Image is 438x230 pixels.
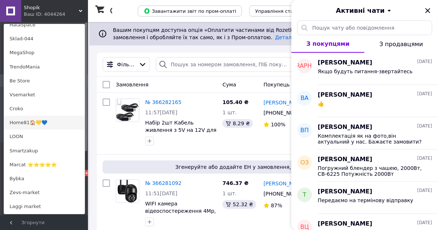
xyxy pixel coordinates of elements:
span: ВА [301,94,309,103]
div: Ваш ID: 4044264 [24,11,55,18]
a: Фото товару [116,179,139,203]
span: 100% [271,122,286,127]
span: ВП [300,126,309,135]
button: [DEMOGRAPHIC_DATA][PERSON_NAME][DATE]Якщо будуть питання-звертайтесь [291,53,438,85]
span: Фільтри [117,61,136,68]
a: Sklad-044 [4,32,85,46]
span: [PERSON_NAME] [318,91,372,99]
a: Набір 2шт Кабель живлення з 5V на 12V для Wi-Fi роутера від повербанка / USB DC Кабель для WIFI р... [145,120,217,155]
a: Zevs-market [4,186,85,200]
a: Bybka [4,172,85,186]
span: [PERSON_NAME] [318,155,372,164]
span: [PERSON_NAME] [318,123,372,131]
button: ОЗ[PERSON_NAME][DATE]Погружний блендер з чашею, 2000Вт, СВ-6225 Потужність 2000Вт [291,149,438,182]
span: [PERSON_NAME] [318,220,372,228]
span: Cума [222,82,236,88]
span: [DATE] [417,123,432,129]
span: [DATE] [417,155,432,162]
a: Marcat ⭐⭐⭐⭐⭐ [4,158,85,172]
a: Be Store [4,74,85,88]
div: 52.32 ₴ [222,200,256,209]
span: [PERSON_NAME] [318,59,372,67]
button: ВП[PERSON_NAME][DATE]Комплектація як на фото,він актуальний у нас. Бажаєте замовити? [291,117,438,149]
span: 1 шт. [222,190,237,196]
a: LOON [4,130,85,144]
a: [PERSON_NAME] [264,180,306,187]
span: [DATE] [417,220,432,226]
a: One Bird [4,214,85,228]
span: [DATE] [417,91,432,97]
span: Погружний блендер з чашею, 2000Вт, СВ-6225 Потужність 2000Вт [318,165,422,177]
span: 11:57[DATE] [145,110,177,115]
img: Фото товару [116,99,139,122]
span: 746.37 ₴ [222,180,249,186]
button: Завантажити звіт по пром-оплаті [138,5,242,16]
a: [PERSON_NAME] [264,99,306,106]
span: [DEMOGRAPHIC_DATA] [271,62,338,70]
div: [PHONE_NUMBER] [262,189,307,199]
a: № 366282165 [145,99,181,105]
span: З продавцями [379,41,423,48]
a: MegaShop [4,46,85,60]
a: HataSpace [4,18,85,32]
a: Smartzakup [4,144,85,158]
span: Згенеруйте або додайте ЕН у замовлення, щоб отримати оплату [106,163,422,171]
span: [PERSON_NAME] [318,188,372,196]
span: Shopik [24,4,79,11]
span: [DATE] [417,59,432,65]
span: Вашим покупцям доступна опція «Оплатити частинами від Rozetka» на 2 платежі. Отримуйте нові замов... [113,27,382,40]
span: Т [303,191,306,199]
button: ВА[PERSON_NAME][DATE]👍 [291,85,438,117]
a: № 366281092 [145,180,181,186]
input: Пошук за номером замовлення, ПІБ покупця, номером телефону, Email, номером накладної [156,57,296,72]
button: Т[PERSON_NAME][DATE]Передаємо на термінову відправку [291,182,438,214]
button: З продавцями [364,35,438,53]
a: Laggi market [4,200,85,214]
button: Активні чати [312,6,417,15]
span: 1 шт. [222,110,237,115]
span: [DATE] [417,188,432,194]
button: Закрити [423,6,432,15]
span: Активні чати [336,6,384,15]
img: Фото товару [116,180,139,203]
span: Завантажити звіт по пром-оплаті [144,8,236,14]
button: З покупцями [291,35,364,53]
span: З покупцями [306,40,350,47]
button: Управління статусами [249,5,317,16]
div: 8.29 ₴ [222,119,253,128]
span: Комплектація як на фото,він актуальний у нас. Бажаєте замовити? [318,133,422,145]
span: 87% [271,203,282,208]
span: Управління статусами [255,8,311,14]
span: 105.40 ₴ [222,99,249,105]
span: Покупець [264,82,290,88]
span: Якщо будуть питання-звертайтесь [318,68,413,74]
a: Детальніше [275,34,307,40]
a: Vsemarket [4,88,85,102]
a: Croko [4,102,85,116]
span: Замовлення [116,82,148,88]
a: Home81🏠💛💙 [4,116,85,130]
span: 👍 [318,101,324,107]
h1: Список замовлень [110,7,184,15]
a: TrendoMania [4,60,85,74]
div: [PHONE_NUMBER] [262,108,307,118]
span: 11:51[DATE] [145,190,177,196]
span: Передаємо на термінову відправку [318,197,413,203]
input: Пошук чату або повідомлення [297,21,432,35]
span: ОЗ [301,159,309,167]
